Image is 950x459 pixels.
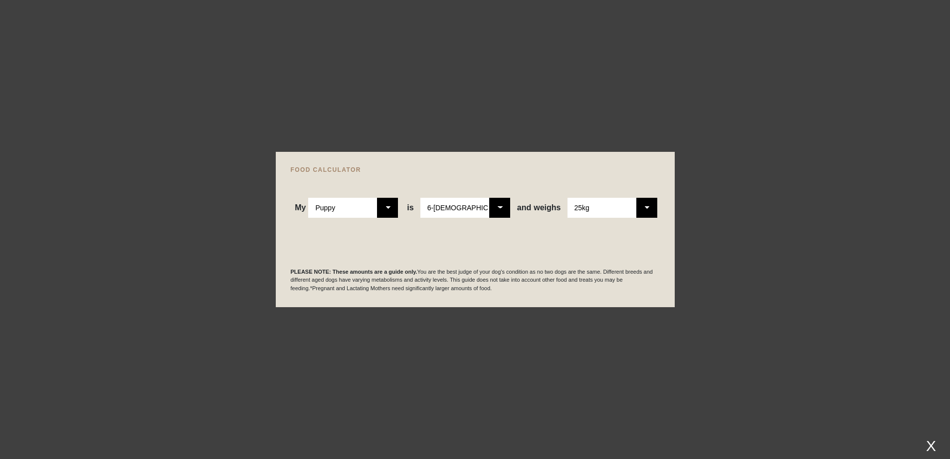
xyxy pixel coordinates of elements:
p: You are the best judge of your dog's condition as no two dogs are the same. Different breeds and ... [291,268,660,293]
h4: FOOD CALCULATOR [291,167,660,173]
div: X [922,438,940,454]
span: weighs [517,203,561,212]
b: PLEASE NOTE: These amounts are a guide only. [291,269,417,275]
span: and [517,203,534,212]
span: is [407,203,413,212]
span: My [295,203,306,212]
